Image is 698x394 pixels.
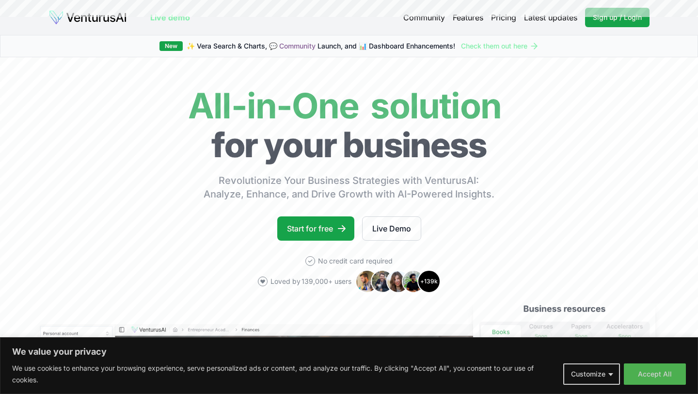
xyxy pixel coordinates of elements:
[277,216,354,241] a: Start for free
[187,41,455,51] span: ✨ Vera Search & Charts, 💬 Launch, and 📊 Dashboard Enhancements!
[453,12,483,23] a: Features
[402,270,425,293] img: Avatar 4
[355,270,379,293] img: Avatar 1
[585,8,650,27] a: Sign up / Login
[12,346,686,358] p: We value your privacy
[386,270,410,293] img: Avatar 3
[403,12,445,23] a: Community
[371,270,394,293] img: Avatar 2
[563,363,620,385] button: Customize
[491,12,516,23] a: Pricing
[279,42,316,50] a: Community
[159,41,183,51] div: New
[593,13,642,22] span: Sign up / Login
[150,12,190,23] a: Live demo
[12,362,556,386] p: We use cookies to enhance your browsing experience, serve personalized ads or content, and analyz...
[624,363,686,385] button: Accept All
[524,12,577,23] a: Latest updates
[461,41,539,51] a: Check them out here
[362,216,421,241] a: Live Demo
[48,10,127,25] img: logo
